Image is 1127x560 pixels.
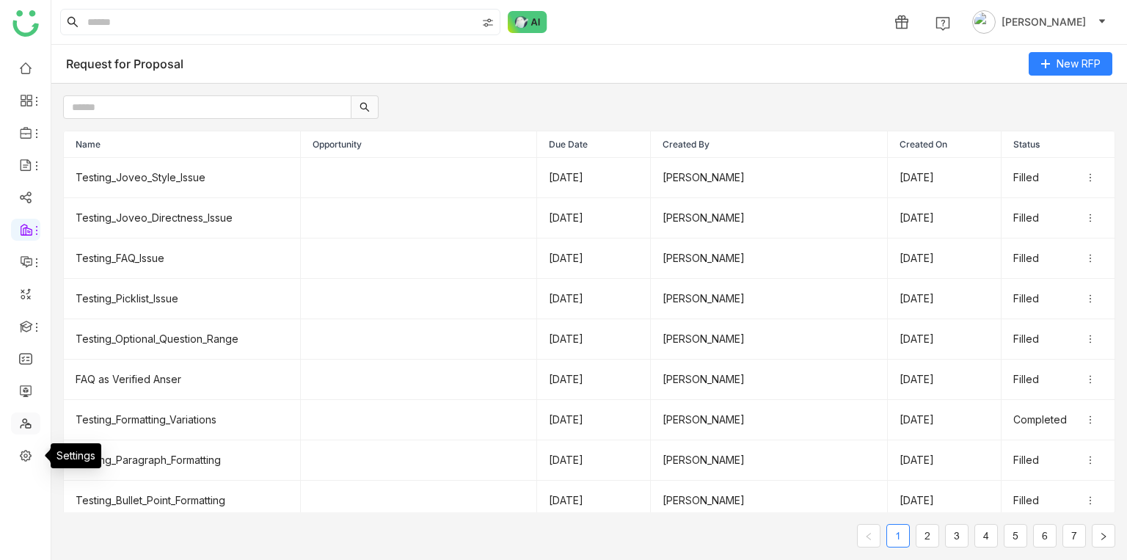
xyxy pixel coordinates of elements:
[1013,412,1103,428] div: Completed
[1063,525,1085,547] a: 7
[1013,170,1103,186] div: Filled
[1033,524,1057,548] li: 6
[888,481,1002,521] td: [DATE]
[887,525,909,547] a: 1
[64,279,301,319] td: Testing_Picklist_Issue
[1013,371,1103,388] div: Filled
[1002,131,1115,158] th: Status
[888,158,1002,198] td: [DATE]
[64,360,301,400] td: FAQ as Verified Anser
[537,158,651,198] td: [DATE]
[886,524,910,548] li: 1
[1029,52,1112,76] button: New RFP
[12,10,39,37] img: logo
[64,239,301,279] td: Testing_FAQ_Issue
[969,10,1109,34] button: [PERSON_NAME]
[1034,525,1056,547] a: 6
[651,131,888,158] th: Created By
[651,279,888,319] td: [PERSON_NAME]
[537,239,651,279] td: [DATE]
[1013,250,1103,266] div: Filled
[1004,524,1027,548] li: 5
[1004,525,1026,547] a: 5
[537,279,651,319] td: [DATE]
[64,481,301,521] td: Testing_Bullet_Point_Formatting
[935,16,950,31] img: help.svg
[482,17,494,29] img: search-type.svg
[537,360,651,400] td: [DATE]
[1013,210,1103,226] div: Filled
[64,198,301,239] td: Testing_Joveo_Directness_Issue
[537,440,651,481] td: [DATE]
[537,131,651,158] th: Due Date
[64,440,301,481] td: Testing_Paragraph_Formatting
[945,524,969,548] li: 3
[1013,492,1103,509] div: Filled
[651,360,888,400] td: [PERSON_NAME]
[537,400,651,440] td: [DATE]
[916,525,938,547] a: 2
[537,198,651,239] td: [DATE]
[857,524,880,548] button: Previous Page
[888,198,1002,239] td: [DATE]
[651,319,888,360] td: [PERSON_NAME]
[888,400,1002,440] td: [DATE]
[651,198,888,239] td: [PERSON_NAME]
[66,57,183,71] div: Request for Proposal
[916,524,939,548] li: 2
[537,319,651,360] td: [DATE]
[888,319,1002,360] td: [DATE]
[651,481,888,521] td: [PERSON_NAME]
[1002,14,1086,30] span: [PERSON_NAME]
[888,440,1002,481] td: [DATE]
[651,239,888,279] td: [PERSON_NAME]
[888,360,1002,400] td: [DATE]
[64,319,301,360] td: Testing_Optional_Question_Range
[64,400,301,440] td: Testing_Formatting_Variations
[974,524,998,548] li: 4
[888,239,1002,279] td: [DATE]
[1013,291,1103,307] div: Filled
[1013,452,1103,468] div: Filled
[888,279,1002,319] td: [DATE]
[64,158,301,198] td: Testing_Joveo_Style_Issue
[1092,524,1115,548] button: Next Page
[301,131,538,158] th: Opportunity
[51,443,101,468] div: Settings
[651,400,888,440] td: [PERSON_NAME]
[972,10,996,34] img: avatar
[888,131,1002,158] th: Created On
[537,481,651,521] td: [DATE]
[1062,524,1086,548] li: 7
[651,440,888,481] td: [PERSON_NAME]
[64,131,301,158] th: Name
[1057,56,1101,72] span: New RFP
[508,11,547,33] img: ask-buddy-normal.svg
[1013,331,1103,347] div: Filled
[651,158,888,198] td: [PERSON_NAME]
[975,525,997,547] a: 4
[946,525,968,547] a: 3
